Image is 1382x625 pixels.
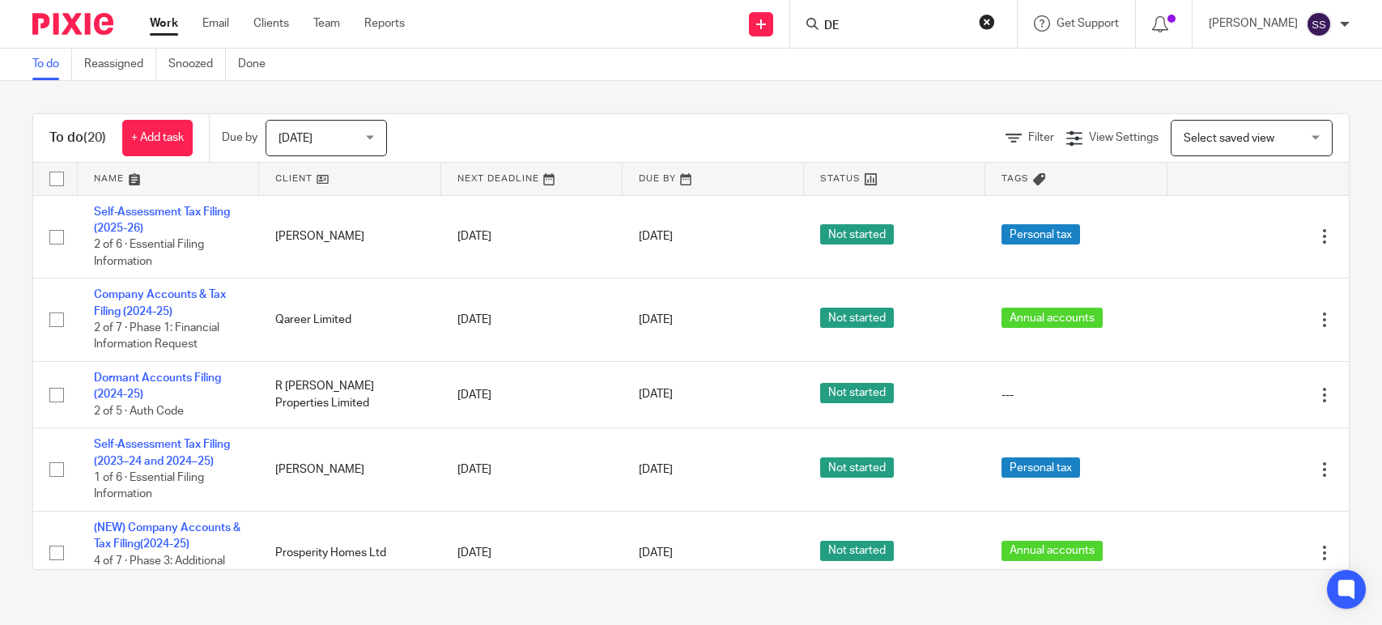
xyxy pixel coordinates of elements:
span: Not started [820,383,894,403]
img: Pixie [32,13,113,35]
input: Search [823,19,968,34]
td: [DATE] [441,428,623,512]
span: [DATE] [639,231,673,242]
span: [DATE] [639,314,673,325]
td: [DATE] [441,362,623,428]
td: [DATE] [441,195,623,278]
button: Clear [979,14,995,30]
span: Annual accounts [1001,308,1103,328]
a: Clients [253,15,289,32]
a: To do [32,49,72,80]
td: [PERSON_NAME] [259,428,440,512]
p: [PERSON_NAME] [1209,15,1298,32]
div: --- [1001,387,1150,403]
a: Dormant Accounts Filing (2024-25) [94,372,221,400]
span: View Settings [1089,132,1159,143]
a: Done [238,49,278,80]
span: [DATE] [639,389,673,401]
a: Self-Assessment Tax Filing (2023–24 and 2024–25) [94,439,230,466]
td: [PERSON_NAME] [259,195,440,278]
span: Not started [820,308,894,328]
a: Team [313,15,340,32]
a: Reassigned [84,49,156,80]
td: Prosperity Homes Ltd [259,512,440,595]
span: Not started [820,541,894,561]
img: svg%3E [1306,11,1332,37]
a: Company Accounts & Tax Filing (2024-25) [94,289,226,317]
a: Self-Assessment Tax Filing (2025-26) [94,206,230,234]
td: R [PERSON_NAME] Properties Limited [259,362,440,428]
td: Qareer Limited [259,278,440,362]
span: Personal tax [1001,457,1080,478]
span: Annual accounts [1001,541,1103,561]
span: 4 of 7 · Phase 3: Additional Queries & Notes [94,555,225,584]
td: [DATE] [441,512,623,595]
span: (20) [83,131,106,144]
a: Work [150,15,178,32]
a: Email [202,15,229,32]
h1: To do [49,130,106,147]
span: [DATE] [279,133,313,144]
p: Due by [222,130,257,146]
a: Snoozed [168,49,226,80]
a: (NEW) Company Accounts & Tax Filing(2024-25) [94,522,240,550]
span: Filter [1028,132,1054,143]
span: Not started [820,224,894,244]
a: + Add task [122,120,193,156]
span: Not started [820,457,894,478]
span: Select saved view [1184,133,1274,144]
span: Get Support [1057,18,1119,29]
td: [DATE] [441,278,623,362]
span: 2 of 5 · Auth Code [94,406,184,417]
span: 2 of 7 · Phase 1: Financial Information Request [94,322,219,351]
span: 2 of 6 · Essential Filing Information [94,239,204,267]
span: Tags [1001,174,1029,183]
span: [DATE] [639,464,673,475]
span: [DATE] [639,547,673,559]
span: 1 of 6 · Essential Filing Information [94,472,204,500]
span: Personal tax [1001,224,1080,244]
a: Reports [364,15,405,32]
